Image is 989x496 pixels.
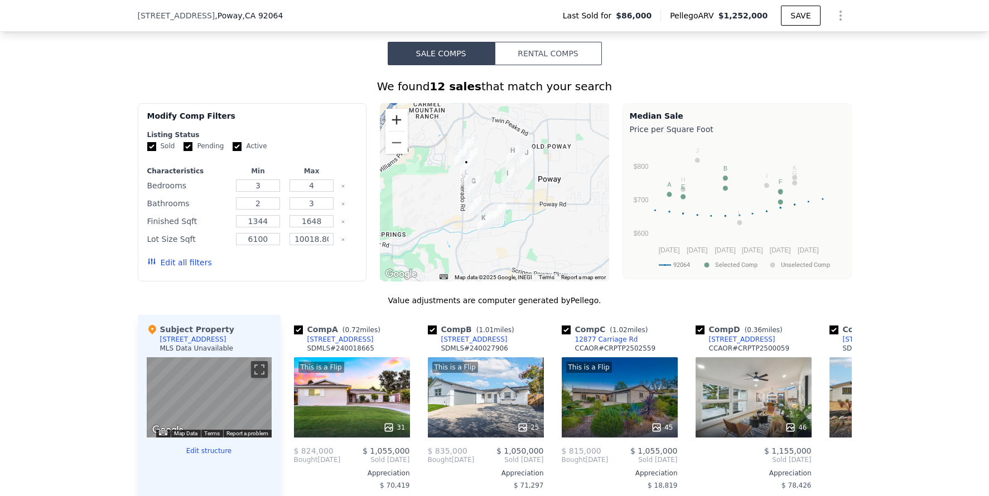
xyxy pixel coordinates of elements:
span: 0.36 [747,326,762,334]
a: Terms (opens in new tab) [539,274,554,280]
span: 1.01 [479,326,494,334]
span: Sold [DATE] [829,455,945,464]
button: Zoom out [385,132,408,154]
div: 25 [517,422,539,433]
a: [STREET_ADDRESS] [696,335,775,344]
div: SDMLS # 240027906 [441,344,508,353]
span: Bought [428,455,452,464]
div: 13007 Berlin St [494,202,506,221]
button: SAVE [781,6,820,26]
text: L [737,210,741,216]
text: [DATE] [658,246,679,254]
div: 46 [785,422,807,433]
a: 12877 Carriage Rd [562,335,638,344]
div: MLS Data Unavailable [160,344,234,353]
div: Comp C [562,324,653,335]
span: Bought [294,455,318,464]
span: Map data ©2025 Google, INEGI [455,274,532,280]
text: C [778,189,783,196]
span: , Poway [215,10,283,21]
div: SDMLS # 240022024 [843,344,910,353]
span: Sold [DATE] [608,455,677,464]
input: Active [233,142,242,151]
text: [DATE] [686,246,707,254]
div: CCAOR # CRPTP2502559 [575,344,656,353]
div: Street View [147,357,272,437]
span: ( miles) [338,326,385,334]
div: Modify Comp Filters [147,110,358,130]
span: [STREET_ADDRESS] [138,10,215,21]
label: Sold [147,142,175,151]
text: D [723,175,727,182]
div: Subject Property [147,324,234,335]
a: Report a problem [226,430,268,436]
div: [DATE] [562,455,609,464]
span: Bought [562,455,586,464]
div: 12632 Mcferon Rd [467,176,480,194]
text: [DATE] [769,246,790,254]
div: Appreciation [562,469,678,478]
button: Edit structure [147,446,272,455]
div: Value adjustments are computer generated by Pellego . [138,295,852,306]
text: E [681,183,684,190]
span: Last Sold for [563,10,616,21]
div: Map [147,357,272,437]
div: [STREET_ADDRESS][PERSON_NAME] [843,335,959,344]
span: $ 835,000 [428,446,467,455]
a: [STREET_ADDRESS] [294,335,374,344]
span: $1,252,000 [718,11,768,20]
div: 12877 Carriage Rd [575,335,638,344]
button: Clear [341,220,345,224]
span: $ 70,419 [380,482,409,489]
a: Open this area in Google Maps (opens a new window) [383,267,419,281]
text: $800 [633,163,648,171]
text: F [778,178,782,185]
div: This is a Flip [566,362,612,373]
div: Lot Size Sqft [147,231,229,247]
button: Toggle fullscreen view [251,361,268,378]
div: This is a Flip [298,362,344,373]
button: Zoom in [385,109,408,131]
button: Edit all filters [147,257,212,268]
label: Active [233,142,267,151]
div: [DATE] [428,455,475,464]
text: [DATE] [715,246,736,254]
span: ( miles) [472,326,519,334]
div: [STREET_ADDRESS] [709,335,775,344]
button: Sale Comps [388,42,495,65]
div: Appreciation [829,469,945,478]
span: $ 18,819 [648,482,677,489]
div: 31 [383,422,405,433]
div: Max [287,167,336,176]
span: $ 71,297 [514,482,543,489]
input: Sold [147,142,156,151]
span: $ 824,000 [294,446,334,455]
div: 12700 Soule St [477,212,490,231]
div: 13742 Ahwahnee Way [506,145,519,164]
div: 14033 Frame Rd [462,137,474,155]
span: $ 1,155,000 [764,446,812,455]
div: [STREET_ADDRESS] [441,335,508,344]
div: 45 [651,422,673,433]
button: Keyboard shortcuts [159,430,167,435]
div: 12877 Carriage Rd [485,208,497,227]
text: G [792,170,797,177]
text: $700 [633,196,648,204]
div: Min [233,167,282,176]
div: Appreciation [428,469,544,478]
span: Pellego ARV [670,10,718,21]
button: Clear [341,237,345,242]
span: $86,000 [616,10,652,21]
text: A [667,181,672,188]
div: Median Sale [630,110,845,121]
svg: A chart. [630,137,845,276]
div: [STREET_ADDRESS] [160,335,226,344]
span: 0.72 [345,326,360,334]
a: Terms (opens in new tab) [204,430,220,436]
div: Price per Square Foot [630,121,845,137]
label: Pending [184,142,224,151]
a: [STREET_ADDRESS] [428,335,508,344]
div: 13315 Olive Meadows Dr [520,147,533,166]
div: Comp D [696,324,787,335]
div: This is a Flip [432,362,478,373]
